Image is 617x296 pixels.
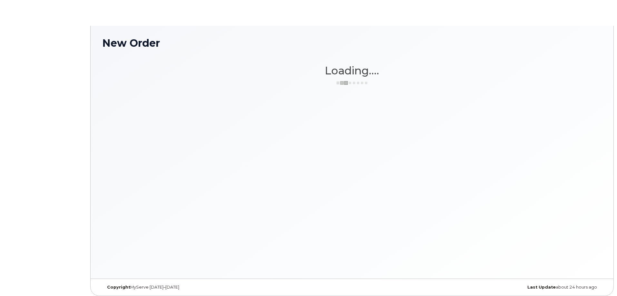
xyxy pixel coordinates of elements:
[107,285,130,290] strong: Copyright
[102,285,269,290] div: MyServe [DATE]–[DATE]
[336,81,368,85] img: ajax-loader-3a6953c30dc77f0bf724df975f13086db4f4c1262e45940f03d1251963f1bf2e.gif
[102,65,602,76] h1: Loading....
[435,285,602,290] div: about 24 hours ago
[102,37,602,49] h1: New Order
[527,285,556,290] strong: Last Update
